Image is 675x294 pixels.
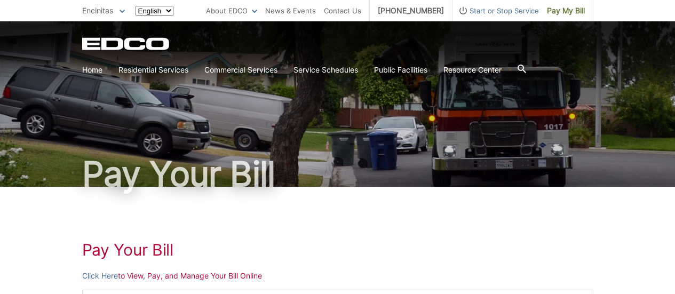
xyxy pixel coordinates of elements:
[204,64,277,76] a: Commercial Services
[82,64,102,76] a: Home
[374,64,427,76] a: Public Facilities
[82,270,593,282] p: to View, Pay, and Manage Your Bill Online
[118,64,188,76] a: Residential Services
[293,64,358,76] a: Service Schedules
[82,37,171,50] a: EDCD logo. Return to the homepage.
[547,5,585,17] span: Pay My Bill
[443,64,502,76] a: Resource Center
[82,157,593,191] h1: Pay Your Bill
[206,5,257,17] a: About EDCO
[82,6,113,15] span: Encinitas
[265,5,316,17] a: News & Events
[324,5,361,17] a: Contact Us
[82,240,593,259] h1: Pay Your Bill
[136,6,173,16] select: Select a language
[82,270,118,282] a: Click Here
